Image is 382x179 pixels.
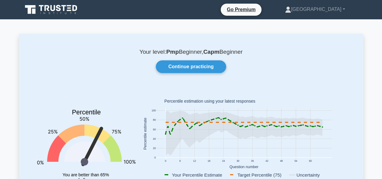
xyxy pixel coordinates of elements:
[294,159,297,162] text: 54
[153,147,156,150] text: 20
[179,159,181,162] text: 6
[223,6,259,13] a: Go Premium
[193,159,196,162] text: 12
[230,165,258,169] text: Question number
[143,118,147,150] text: Percentile estimate
[153,137,156,140] text: 40
[156,60,226,73] a: Continue practicing
[280,159,283,162] text: 48
[222,159,225,162] text: 24
[236,159,239,162] text: 30
[153,119,156,122] text: 80
[207,159,210,162] text: 18
[309,159,312,162] text: 60
[203,49,219,55] b: Capm
[251,159,254,162] text: 36
[34,48,349,56] p: Your level: Beginner, Beginner
[265,159,268,162] text: 42
[153,128,156,131] text: 60
[72,109,101,116] text: Percentile
[151,109,156,112] text: 100
[166,49,179,55] b: Pmp
[63,172,109,177] tspan: You are better than 65%
[164,99,255,104] text: Percentile estimation using your latest responses
[165,159,166,162] text: 0
[271,3,360,15] a: [GEOGRAPHIC_DATA]
[154,156,156,159] text: 0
